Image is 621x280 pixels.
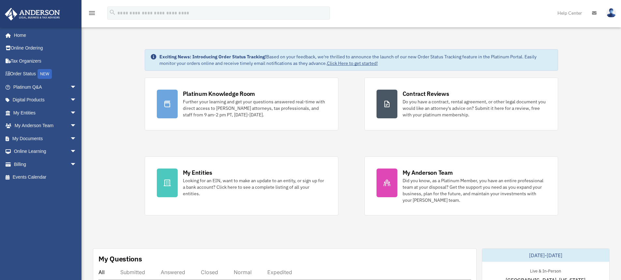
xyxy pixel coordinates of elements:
span: arrow_drop_down [70,145,83,158]
a: Order StatusNEW [5,67,86,81]
div: My Questions [98,254,142,264]
a: Platinum Knowledge Room Further your learning and get your questions answered real-time with dire... [145,78,338,130]
a: Events Calendar [5,171,86,184]
div: Did you know, as a Platinum Member, you have an entire professional team at your disposal? Get th... [403,177,546,203]
a: Platinum Q&Aarrow_drop_down [5,81,86,94]
span: arrow_drop_down [70,132,83,145]
a: My Anderson Team Did you know, as a Platinum Member, you have an entire professional team at your... [364,156,558,215]
div: Contract Reviews [403,90,449,98]
a: Click Here to get started! [327,60,378,66]
div: Answered [161,269,185,275]
div: Normal [234,269,252,275]
div: Closed [201,269,218,275]
a: Contract Reviews Do you have a contract, rental agreement, or other legal document you would like... [364,78,558,130]
div: Live & In-Person [525,267,566,274]
span: arrow_drop_down [70,158,83,171]
div: My Anderson Team [403,169,453,177]
div: Looking for an EIN, want to make an update to an entity, or sign up for a bank account? Click her... [183,177,326,197]
div: Further your learning and get your questions answered real-time with direct access to [PERSON_NAM... [183,98,326,118]
a: My Entities Looking for an EIN, want to make an update to an entity, or sign up for a bank accoun... [145,156,338,215]
img: User Pic [606,8,616,18]
a: My Anderson Teamarrow_drop_down [5,119,86,132]
a: Online Learningarrow_drop_down [5,145,86,158]
div: Expedited [267,269,292,275]
img: Anderson Advisors Platinum Portal [3,8,62,21]
div: Based on your feedback, we're thrilled to announce the launch of our new Order Status Tracking fe... [159,53,553,66]
div: NEW [37,69,52,79]
div: All [98,269,105,275]
div: My Entities [183,169,212,177]
div: Do you have a contract, rental agreement, or other legal document you would like an attorney's ad... [403,98,546,118]
span: arrow_drop_down [70,94,83,107]
strong: Exciting News: Introducing Order Status Tracking! [159,54,266,60]
div: [DATE]-[DATE] [482,249,609,262]
a: Home [5,29,83,42]
a: Billingarrow_drop_down [5,158,86,171]
a: Online Ordering [5,42,86,55]
a: Tax Organizers [5,54,86,67]
div: Submitted [120,269,145,275]
a: My Entitiesarrow_drop_down [5,106,86,119]
i: menu [88,9,96,17]
span: arrow_drop_down [70,106,83,120]
a: Digital Productsarrow_drop_down [5,94,86,107]
a: My Documentsarrow_drop_down [5,132,86,145]
a: menu [88,11,96,17]
div: Platinum Knowledge Room [183,90,255,98]
i: search [109,9,116,16]
span: arrow_drop_down [70,119,83,133]
span: arrow_drop_down [70,81,83,94]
